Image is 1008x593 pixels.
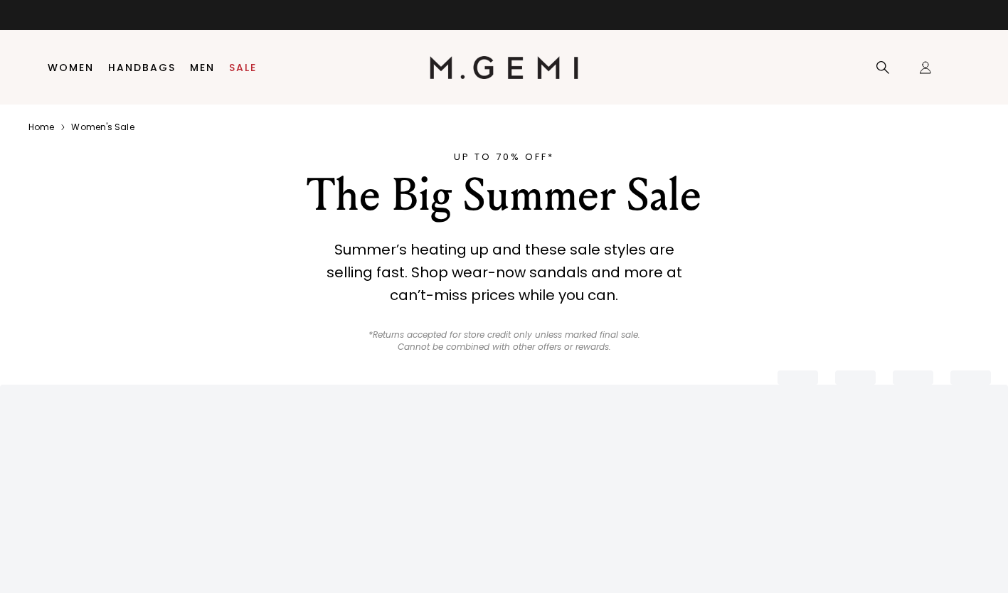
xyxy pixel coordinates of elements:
[48,62,94,73] a: Women
[108,62,176,73] a: Handbags
[360,329,648,353] p: *Returns accepted for store credit only unless marked final sale. Cannot be combined with other o...
[240,150,768,164] div: UP TO 70% OFF*
[312,238,696,306] div: Summer’s heating up and these sale styles are selling fast. Shop wear-now sandals and more at can...
[430,56,578,79] img: M.Gemi
[28,122,54,133] a: Home
[229,62,257,73] a: Sale
[240,170,768,221] div: The Big Summer Sale
[190,62,215,73] a: Men
[71,122,134,133] a: Women's sale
